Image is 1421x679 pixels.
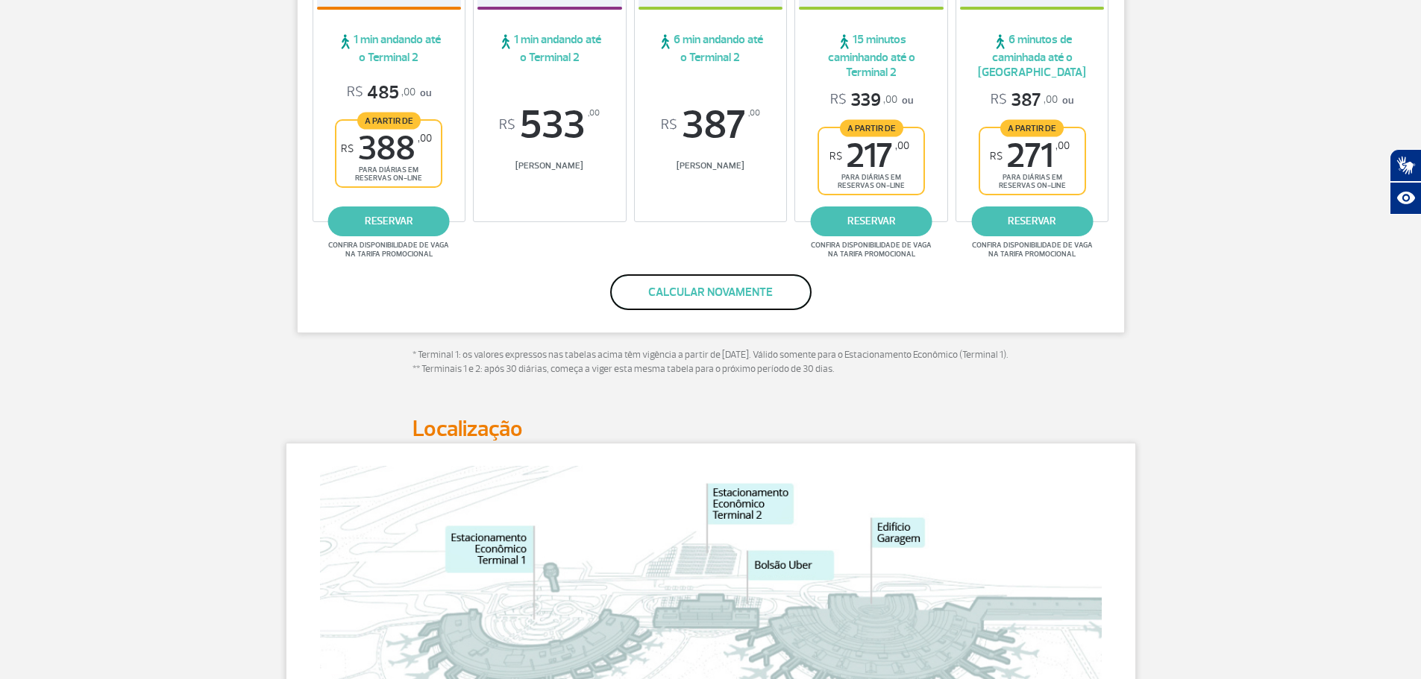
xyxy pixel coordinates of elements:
[1390,149,1421,182] button: Abrir tradutor de língua de sinais.
[1055,139,1070,152] sup: ,00
[477,105,622,145] span: 533
[347,81,431,104] p: ou
[991,89,1058,112] span: 387
[317,32,462,65] span: 1 min andando até o Terminal 2
[811,206,932,236] a: reservar
[830,89,897,112] span: 339
[971,206,1093,236] a: reservar
[413,415,1009,443] h2: Localização
[895,139,909,152] sup: ,00
[830,89,913,112] p: ou
[1390,149,1421,215] div: Plugin de acessibilidade da Hand Talk.
[357,112,421,129] span: A partir de
[341,142,354,155] sup: R$
[639,32,783,65] span: 6 min andando até o Terminal 2
[990,150,1003,162] sup: R$
[960,32,1105,80] span: 6 minutos de caminhada até o [GEOGRAPHIC_DATA]
[1390,182,1421,215] button: Abrir recursos assistivos.
[588,105,600,121] sup: ,00
[477,32,622,65] span: 1 min andando até o Terminal 2
[326,241,451,259] span: Confira disponibilidade de vaga na tarifa promocional
[840,119,903,136] span: A partir de
[970,241,1095,259] span: Confira disponibilidade de vaga na tarifa promocional
[993,173,1072,190] span: para diárias em reservas on-line
[639,105,783,145] span: 387
[413,348,1009,377] p: * Terminal 1: os valores expressos nas tabelas acima têm vigência a partir de [DATE]. Válido some...
[991,89,1073,112] p: ou
[610,274,812,310] button: Calcular novamente
[661,117,677,133] sup: R$
[799,32,944,80] span: 15 minutos caminhando até o Terminal 2
[499,117,515,133] sup: R$
[990,139,1070,173] span: 271
[418,132,432,145] sup: ,00
[1000,119,1064,136] span: A partir de
[748,105,760,121] sup: ,00
[639,160,783,171] span: [PERSON_NAME]
[341,132,432,165] span: 388
[349,165,428,183] span: para diárias em reservas on-line
[477,160,622,171] span: [PERSON_NAME]
[328,206,450,236] a: reservar
[809,241,934,259] span: Confira disponibilidade de vaga na tarifa promocional
[347,81,415,104] span: 485
[829,150,842,162] sup: R$
[829,139,909,173] span: 217
[832,173,911,190] span: para diárias em reservas on-line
